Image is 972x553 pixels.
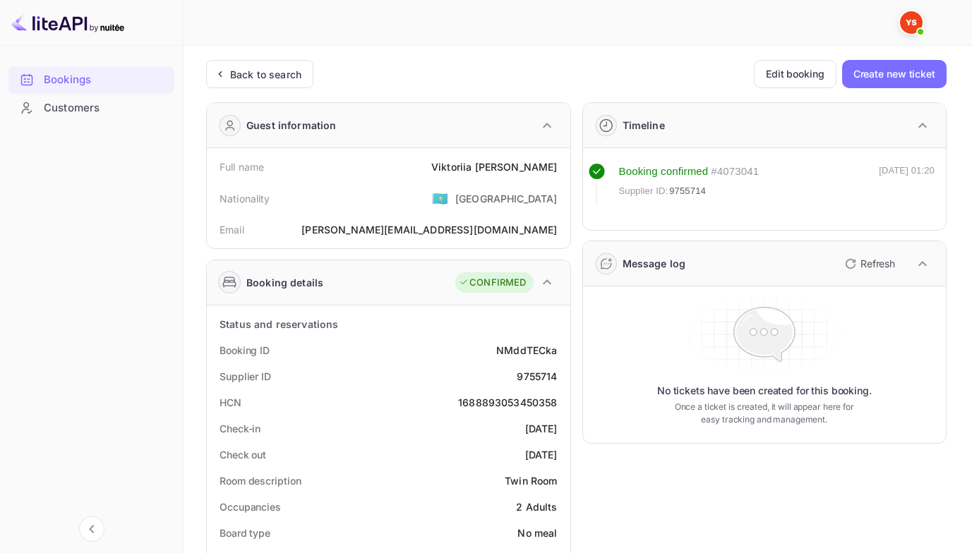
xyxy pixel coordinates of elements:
[754,60,836,88] button: Edit booking
[517,369,557,384] div: 9755714
[220,447,266,462] div: Check out
[44,72,167,88] div: Bookings
[459,276,526,290] div: CONFIRMED
[496,343,557,358] div: NMddTECka
[900,11,923,34] img: Yandex Support
[432,186,448,211] span: United States
[220,343,270,358] div: Booking ID
[230,67,301,82] div: Back to search
[220,395,241,410] div: HCN
[836,253,901,275] button: Refresh
[220,222,244,237] div: Email
[220,369,271,384] div: Supplier ID
[879,164,935,205] div: [DATE] 01:20
[525,421,558,436] div: [DATE]
[516,499,557,514] div: 2 Adults
[220,317,338,332] div: Status and reservations
[619,184,668,198] span: Supplier ID:
[220,191,270,206] div: Nationality
[220,421,260,436] div: Check-in
[669,184,706,198] span: 9755714
[301,222,557,237] div: [PERSON_NAME][EMAIL_ADDRESS][DOMAIN_NAME]
[619,164,709,180] div: Booking confirmed
[842,60,947,88] button: Create new ticket
[246,275,323,290] div: Booking details
[8,66,174,92] a: Bookings
[657,384,872,398] p: No tickets have been created for this booking.
[623,256,686,271] div: Message log
[458,395,557,410] div: 1688893053450358
[220,473,301,488] div: Room description
[220,499,281,514] div: Occupancies
[8,95,174,122] div: Customers
[860,256,895,271] p: Refresh
[246,118,337,133] div: Guest information
[455,191,558,206] div: [GEOGRAPHIC_DATA]
[79,516,104,542] button: Collapse navigation
[505,473,557,488] div: Twin Room
[623,118,665,133] div: Timeline
[11,11,124,34] img: LiteAPI logo
[220,159,264,174] div: Full name
[44,100,167,116] div: Customers
[711,164,759,180] div: # 4073041
[220,525,270,540] div: Board type
[431,159,557,174] div: Viktoriia [PERSON_NAME]
[525,447,558,462] div: [DATE]
[8,95,174,121] a: Customers
[517,525,557,540] div: No meal
[8,66,174,94] div: Bookings
[668,401,861,426] p: Once a ticket is created, it will appear here for easy tracking and management.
